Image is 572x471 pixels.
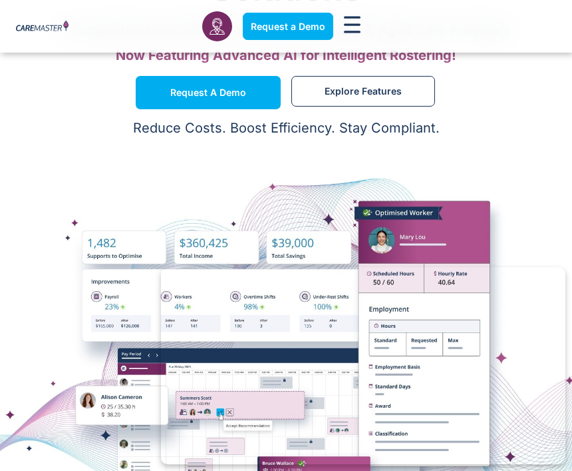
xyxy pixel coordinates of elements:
[16,21,69,33] img: CareMaster Logo
[251,21,325,32] span: Request a Demo
[344,16,360,36] div: Menu Toggle
[170,89,246,96] span: Request a Demo
[8,120,564,136] p: Reduce Costs. Boost Efficiency. Stay Compliant.
[291,76,435,107] a: Explore Features
[325,88,402,95] span: Explore Features
[116,47,456,63] span: Now Featuring Advanced AI for Intelligent Rostering!
[161,267,565,464] iframe: Popup CTA
[136,76,281,109] a: Request a Demo
[243,13,333,40] a: Request a Demo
